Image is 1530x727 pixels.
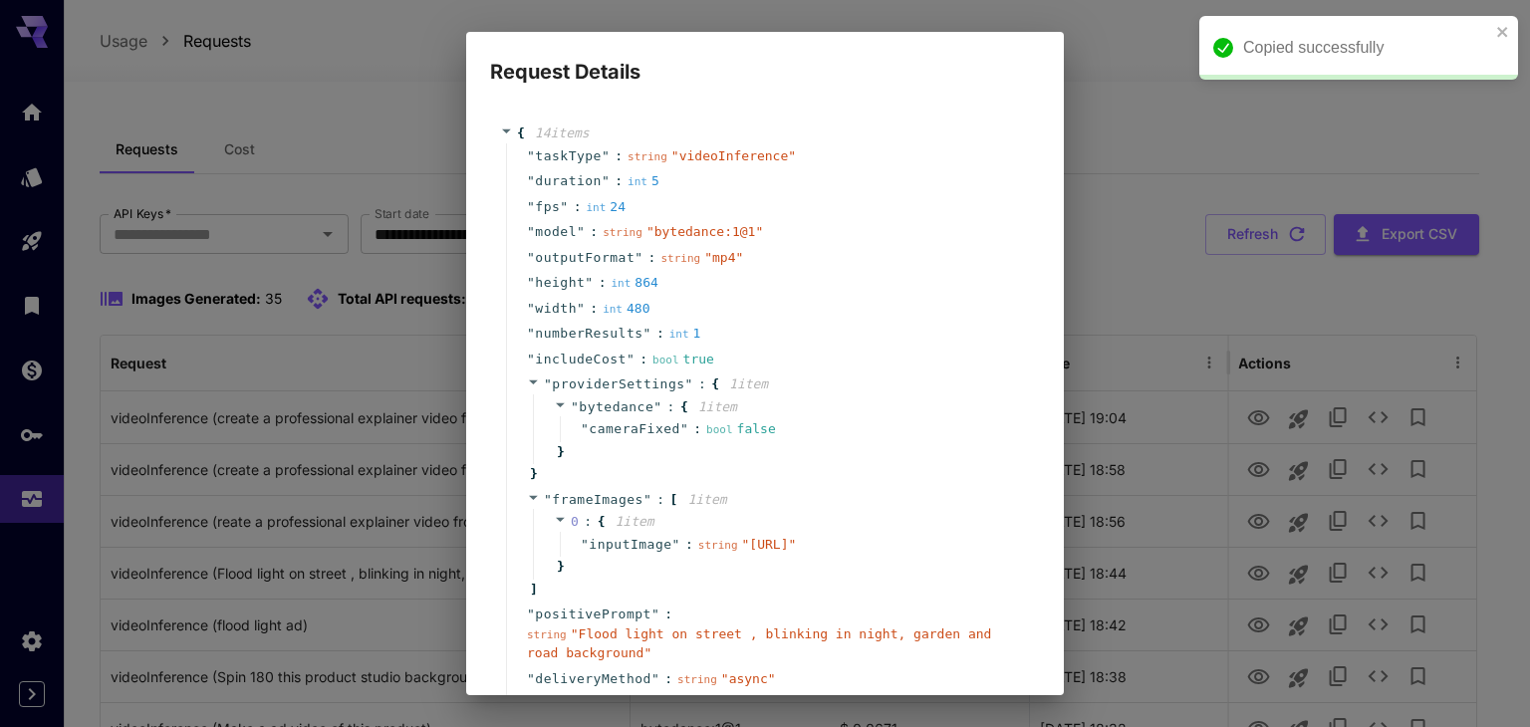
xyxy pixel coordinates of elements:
[615,514,653,529] span: 1 item
[535,350,627,369] span: includeCost
[671,148,796,163] span: " videoInference "
[656,324,664,344] span: :
[677,673,717,686] span: string
[672,537,680,552] span: "
[535,222,577,242] span: model
[544,376,552,391] span: "
[628,175,647,188] span: int
[577,301,585,316] span: "
[571,399,579,414] span: "
[742,537,797,552] span: " [URL] "
[554,557,565,577] span: }
[599,273,607,293] span: :
[643,326,651,341] span: "
[571,514,579,529] span: 0
[585,275,593,290] span: "
[729,376,768,391] span: 1 item
[527,199,535,214] span: "
[664,605,672,624] span: :
[651,606,659,621] span: "
[721,671,776,686] span: " async "
[1243,36,1490,60] div: Copied successfully
[635,250,642,265] span: "
[602,173,610,188] span: "
[517,123,525,143] span: {
[527,250,535,265] span: "
[535,146,602,166] span: taskType
[615,171,623,191] span: :
[603,299,649,319] div: 480
[527,628,567,641] span: string
[1496,24,1510,40] button: close
[706,419,776,439] div: false
[680,397,688,417] span: {
[711,374,719,394] span: {
[704,250,743,265] span: " mp4 "
[535,299,577,319] span: width
[602,148,610,163] span: "
[693,419,701,439] span: :
[615,146,623,166] span: :
[698,399,737,414] span: 1 item
[706,423,733,436] span: bool
[615,694,623,714] span: :
[651,671,659,686] span: "
[527,326,535,341] span: "
[590,299,598,319] span: :
[535,273,585,293] span: height
[628,171,659,191] div: 5
[611,273,657,293] div: 864
[652,354,679,366] span: bool
[535,669,651,689] span: deliveryMethod
[466,32,1064,88] h2: Request Details
[598,512,606,532] span: {
[527,275,535,290] span: "
[667,397,675,417] span: :
[527,626,991,661] span: " Flood light on street , blinking in night, garden and road background "
[669,328,689,341] span: int
[680,421,688,436] span: "
[611,277,631,290] span: int
[560,199,568,214] span: "
[698,374,706,394] span: :
[685,376,693,391] span: "
[535,694,602,714] span: taskUUID
[527,224,535,239] span: "
[527,606,535,621] span: "
[643,492,651,507] span: "
[535,197,560,217] span: fps
[656,490,664,510] span: :
[646,224,763,239] span: " bytedance:1@1 "
[527,580,538,600] span: ]
[535,125,590,140] span: 14 item s
[581,537,589,552] span: "
[577,224,585,239] span: "
[687,492,726,507] span: 1 item
[603,303,623,316] span: int
[527,464,538,484] span: }
[584,512,592,532] span: :
[627,352,635,366] span: "
[603,226,642,239] span: string
[535,324,642,344] span: numberResults
[552,376,684,391] span: providerSettings
[669,324,701,344] div: 1
[527,148,535,163] span: "
[586,197,626,217] div: 24
[664,669,672,689] span: :
[535,605,651,624] span: positivePrompt
[574,197,582,217] span: :
[527,352,535,366] span: "
[660,252,700,265] span: string
[628,150,667,163] span: string
[535,171,602,191] span: duration
[579,399,653,414] span: bytedance
[586,201,606,214] span: int
[639,350,647,369] span: :
[581,421,589,436] span: "
[652,350,714,369] div: true
[590,222,598,242] span: :
[589,535,671,555] span: inputImage
[527,173,535,188] span: "
[552,492,643,507] span: frameImages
